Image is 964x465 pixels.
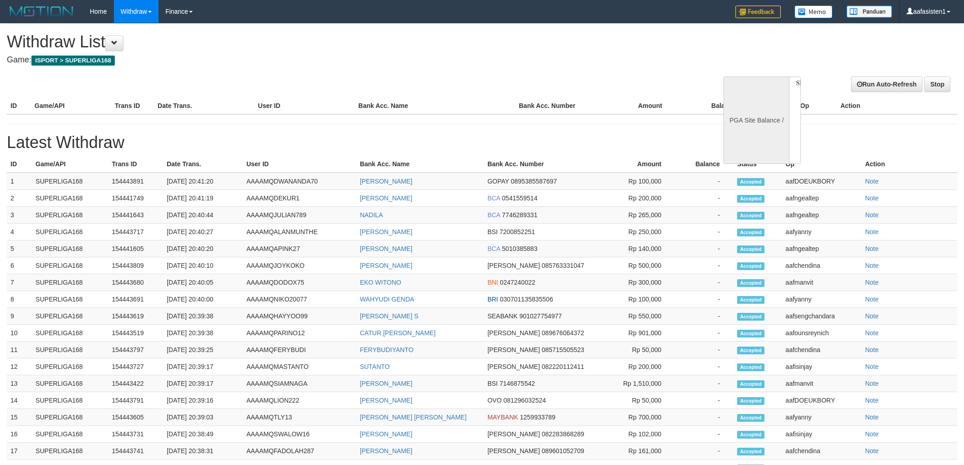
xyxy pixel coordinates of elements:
[737,431,764,439] span: Accepted
[487,245,500,252] span: BCA
[360,312,418,320] a: [PERSON_NAME] S
[7,274,32,291] td: 7
[503,397,546,404] span: 081296032524
[865,296,879,303] a: Note
[487,380,498,387] span: BSI
[675,190,733,207] td: -
[7,133,957,152] h1: Latest Withdraw
[606,342,675,358] td: Rp 50,000
[675,274,733,291] td: -
[782,274,861,291] td: aafmanvit
[737,414,764,422] span: Accepted
[487,346,540,353] span: [PERSON_NAME]
[108,240,163,257] td: 154441605
[487,447,540,455] span: [PERSON_NAME]
[360,363,390,370] a: SUTANTO
[606,308,675,325] td: Rp 550,000
[487,329,540,337] span: [PERSON_NAME]
[487,430,540,438] span: [PERSON_NAME]
[737,178,764,186] span: Accepted
[675,342,733,358] td: -
[737,397,764,405] span: Accepted
[606,173,675,190] td: Rp 100,000
[782,358,861,375] td: aafisinjay
[606,274,675,291] td: Rp 300,000
[243,308,356,325] td: AAAAMQHAYYOO99
[737,195,764,203] span: Accepted
[542,363,584,370] span: 082220112411
[606,224,675,240] td: Rp 250,000
[487,414,518,421] span: MAYBANK
[606,426,675,443] td: Rp 102,000
[243,190,356,207] td: AAAAMQDEKUR1
[865,178,879,185] a: Note
[243,257,356,274] td: AAAAMQJOYKOKO
[865,279,879,286] a: Note
[32,426,108,443] td: SUPERLIGA168
[7,207,32,224] td: 3
[7,392,32,409] td: 14
[723,77,789,164] div: PGA Site Balance /
[782,426,861,443] td: aafisinjay
[32,375,108,392] td: SUPERLIGA168
[108,173,163,190] td: 154443891
[108,443,163,460] td: 154443741
[7,409,32,426] td: 15
[32,173,108,190] td: SUPERLIGA168
[795,5,833,18] img: Button%20Memo.svg
[163,274,243,291] td: [DATE] 20:40:05
[606,156,675,173] th: Amount
[737,330,764,337] span: Accepted
[865,194,879,202] a: Note
[7,375,32,392] td: 13
[108,392,163,409] td: 154443791
[737,279,764,287] span: Accepted
[865,228,879,235] a: Note
[675,308,733,325] td: -
[487,397,502,404] span: OVO
[7,426,32,443] td: 16
[737,245,764,253] span: Accepted
[108,224,163,240] td: 154443717
[7,173,32,190] td: 1
[675,426,733,443] td: -
[32,342,108,358] td: SUPERLIGA168
[163,392,243,409] td: [DATE] 20:39:16
[32,325,108,342] td: SUPERLIGA168
[360,329,436,337] a: CATUR [PERSON_NAME]
[861,156,957,173] th: Action
[7,308,32,325] td: 9
[163,291,243,308] td: [DATE] 20:40:00
[737,380,764,388] span: Accepted
[737,448,764,455] span: Accepted
[515,97,595,114] th: Bank Acc. Number
[606,257,675,274] td: Rp 500,000
[108,358,163,375] td: 154443727
[865,380,879,387] a: Note
[32,156,108,173] th: Game/API
[243,224,356,240] td: AAAAMQALANMUNTHE
[360,397,412,404] a: [PERSON_NAME]
[782,443,861,460] td: aafchendina
[675,443,733,460] td: -
[111,97,154,114] th: Trans ID
[675,392,733,409] td: -
[360,228,412,235] a: [PERSON_NAME]
[243,426,356,443] td: AAAAMQSWALOW16
[542,262,584,269] span: 085763331047
[782,156,861,173] th: Op
[108,274,163,291] td: 154443680
[163,342,243,358] td: [DATE] 20:39:25
[243,240,356,257] td: AAAAMQAPINK27
[782,342,861,358] td: aafchendina
[865,447,879,455] a: Note
[108,409,163,426] td: 154443605
[32,409,108,426] td: SUPERLIGA168
[606,443,675,460] td: Rp 161,000
[487,178,509,185] span: GOPAY
[243,409,356,426] td: AAAAMQTLY13
[487,194,500,202] span: BCA
[502,245,538,252] span: 5010385883
[502,211,538,219] span: 7746289331
[606,325,675,342] td: Rp 901,000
